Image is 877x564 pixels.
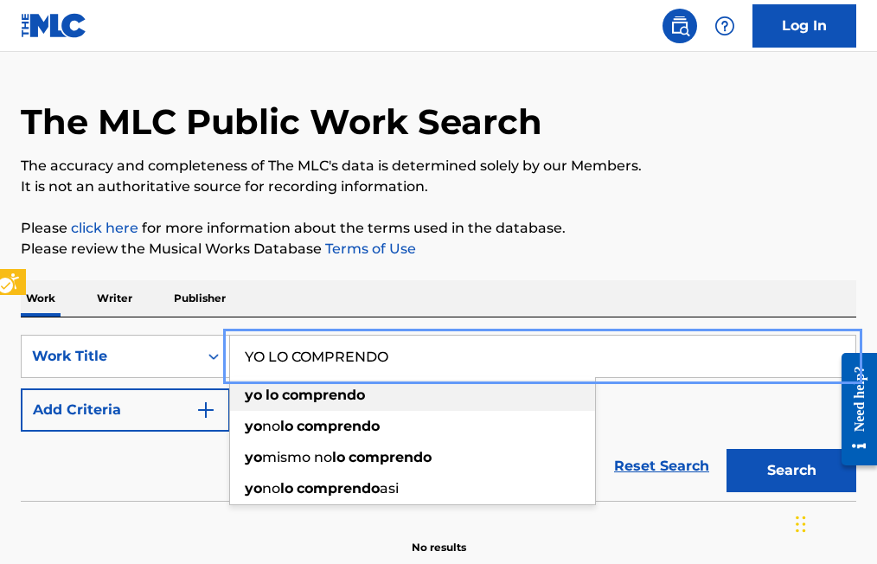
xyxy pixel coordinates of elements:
[198,336,229,377] div: On
[380,480,399,497] span: asi
[21,176,856,197] p: It is not an authoritative source for recording information.
[714,16,735,36] img: help
[752,4,856,48] a: Log In
[21,280,61,317] p: Work
[262,480,280,497] span: no
[245,387,262,403] strong: yo
[322,240,416,257] a: Terms of Use
[412,519,466,555] p: No results
[71,220,138,236] a: Music industry terminology | mechanical licensing collective
[21,239,856,260] p: Please review the Musical Works Database
[605,447,718,485] a: Reset Search
[332,449,345,465] strong: lo
[195,400,216,420] img: 9d2ae6d4665cec9f34b9.svg
[282,387,365,403] strong: comprendo
[21,388,230,432] button: Add Criteria
[349,449,432,465] strong: comprendo
[297,480,380,497] strong: comprendo
[32,346,188,367] div: Work Title
[262,449,332,465] span: mismo no
[245,449,262,465] strong: yo
[21,13,87,38] img: MLC Logo
[92,280,138,317] p: Writer
[796,498,806,550] div: Drag
[21,156,856,176] p: The accuracy and completeness of The MLC's data is determined solely by our Members.
[21,335,856,501] form: Search Form
[669,16,690,36] img: search
[245,418,262,434] strong: yo
[21,100,542,144] h1: The MLC Public Work Search
[280,480,293,497] strong: lo
[297,418,380,434] strong: comprendo
[169,280,231,317] p: Publisher
[245,480,262,497] strong: yo
[791,481,877,564] div: Chat Widget
[266,387,278,403] strong: lo
[280,418,293,434] strong: lo
[829,339,877,478] iframe: Iframe | Resource Center
[727,449,856,492] button: Search
[262,418,280,434] span: no
[230,336,855,377] input: Search...
[791,481,877,564] iframe: Hubspot Iframe
[21,218,856,239] p: Please for more information about the terms used in the database.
